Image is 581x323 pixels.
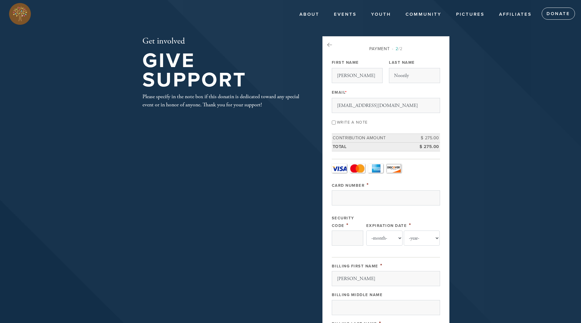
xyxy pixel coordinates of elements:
[9,3,31,25] img: Full%20Color%20Icon.png
[413,134,440,143] td: $ 275.00
[332,134,413,143] td: Contribution Amount
[332,264,378,269] label: Billing First Name
[452,9,489,20] a: PICTURES
[332,292,383,297] label: Billing Middle Name
[332,216,354,228] label: Security Code
[142,92,303,109] div: Please specify in the note box if this donatin is dedicated toward any special event or in honor ...
[332,164,347,173] a: Visa
[142,36,303,47] h2: Get involved
[409,222,411,228] span: This field is required.
[367,182,369,188] span: This field is required.
[346,222,349,228] span: This field is required.
[396,46,398,51] span: 2
[142,51,303,90] h1: Give Support
[495,9,536,20] a: Affiliates
[350,164,365,173] a: MasterCard
[332,90,347,95] label: Email
[392,46,403,51] span: /2
[380,262,383,269] span: This field is required.
[332,142,413,151] td: Total
[295,9,324,20] a: About
[329,9,361,20] a: Events
[366,231,403,246] select: Expiration Date month
[404,231,440,246] select: Expiration Date year
[386,164,401,173] a: Discover
[332,60,359,65] label: First Name
[542,8,575,20] a: Donate
[345,90,347,95] span: This field is required.
[368,164,383,173] a: Amex
[367,9,396,20] a: Youth
[337,120,368,125] label: Write a note
[413,142,440,151] td: $ 275.00
[332,46,440,52] div: Payment
[389,60,415,65] label: Last Name
[366,223,407,228] label: Expiration Date
[332,183,365,188] label: Card Number
[401,9,446,20] a: Community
